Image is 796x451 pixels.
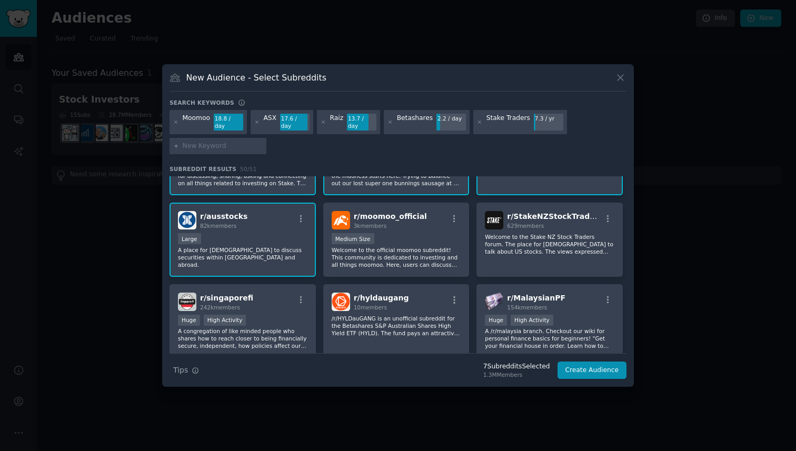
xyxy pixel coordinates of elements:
[485,327,614,349] p: A /r/malaysia branch. Checkout our wiki for personal finance basics for beginners! "Get your fina...
[347,114,376,131] div: 13.7 / day
[354,212,427,221] span: r/ moomoo_official
[186,72,326,83] h3: New Audience - Select Subreddits
[332,211,350,229] img: moomoo_official
[332,293,350,311] img: hyldaugang
[436,114,466,123] div: 2.2 / day
[200,212,247,221] span: r/ ausstocks
[204,315,246,326] div: High Activity
[170,165,236,173] span: Subreddit Results
[200,223,236,229] span: 82k members
[178,233,201,244] div: Large
[170,99,234,106] h3: Search keywords
[507,294,565,302] span: r/ MalaysianPF
[485,293,503,311] img: MalaysianPF
[240,166,257,172] span: 50 / 51
[178,246,307,268] p: A place for [DEMOGRAPHIC_DATA] to discuss securities within [GEOGRAPHIC_DATA] and abroad.
[332,246,461,268] p: Welcome to the official moomoo subreddit! This community is dedicated to investing and all things...
[200,304,240,310] span: 242k members
[183,142,263,151] input: New Keyword
[178,211,196,229] img: ausstocks
[511,315,553,326] div: High Activity
[178,293,196,311] img: singaporefi
[263,114,276,131] div: ASX
[486,114,530,131] div: Stake Traders
[280,114,310,131] div: 17.6 / day
[178,327,307,349] p: A congregation of like minded people who shares how to reach closer to being financially secure, ...
[200,294,253,302] span: r/ singaporefi
[485,233,614,255] p: Welcome to the Stake NZ Stock Traders forum. The place for [DEMOGRAPHIC_DATA] to talk about US st...
[485,211,503,229] img: StakeNZStockTraders
[397,114,433,131] div: Betashares
[507,223,544,229] span: 629 members
[332,315,461,337] p: /r/HYLDauGANG is an unofficial subreddit for the Betashares S&P Australian Shares High Yield ETF ...
[354,294,409,302] span: r/ hyldaugang
[354,304,387,310] span: 10 members
[558,362,627,379] button: Create Audience
[330,114,344,131] div: Raiz
[173,365,188,376] span: Tips
[507,304,547,310] span: 154k members
[214,114,243,131] div: 18.8 / day
[332,233,374,244] div: Medium Size
[183,114,210,131] div: Moomoo
[534,114,563,123] div: 7.3 / yr
[485,315,507,326] div: Huge
[354,223,387,229] span: 3k members
[170,361,203,379] button: Tips
[483,362,550,372] div: 7 Subreddit s Selected
[507,212,603,221] span: r/ StakeNZStockTraders
[178,315,200,326] div: Huge
[483,371,550,378] div: 1.3M Members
